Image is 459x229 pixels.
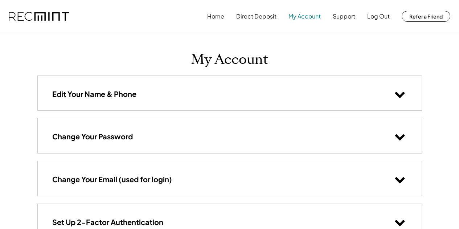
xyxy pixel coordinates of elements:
[52,175,172,184] h3: Change Your Email (used for login)
[52,132,133,141] h3: Change Your Password
[52,217,163,227] h3: Set Up 2-Factor Authentication
[333,9,355,24] button: Support
[288,9,321,24] button: My Account
[402,11,450,22] button: Refer a Friend
[52,89,136,99] h3: Edit Your Name & Phone
[367,9,390,24] button: Log Out
[9,12,69,21] img: recmint-logotype%403x.png
[191,51,269,68] h1: My Account
[236,9,276,24] button: Direct Deposit
[207,9,224,24] button: Home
